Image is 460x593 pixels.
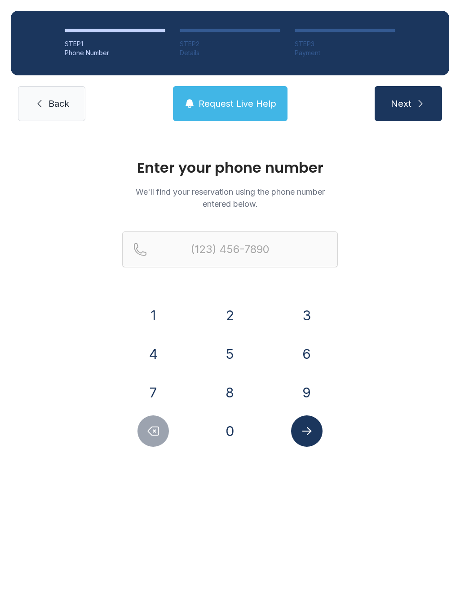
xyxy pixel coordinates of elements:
[291,415,323,447] button: Submit lookup form
[137,338,169,370] button: 4
[65,39,165,48] div: STEP 1
[295,39,395,48] div: STEP 3
[295,48,395,57] div: Payment
[391,97,411,110] span: Next
[214,300,246,331] button: 2
[180,39,280,48] div: STEP 2
[214,338,246,370] button: 5
[65,48,165,57] div: Phone Number
[214,377,246,408] button: 8
[122,161,338,175] h1: Enter your phone number
[199,97,276,110] span: Request Live Help
[180,48,280,57] div: Details
[137,300,169,331] button: 1
[291,338,323,370] button: 6
[122,231,338,267] input: Reservation phone number
[214,415,246,447] button: 0
[291,300,323,331] button: 3
[137,377,169,408] button: 7
[49,97,69,110] span: Back
[291,377,323,408] button: 9
[122,186,338,210] p: We'll find your reservation using the phone number entered below.
[137,415,169,447] button: Delete number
